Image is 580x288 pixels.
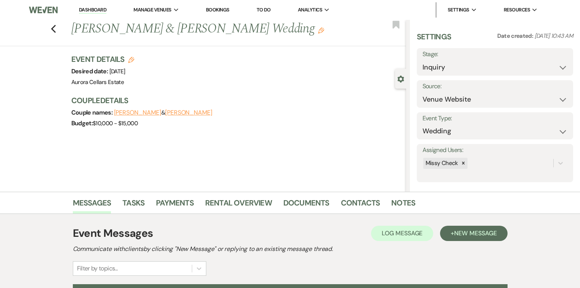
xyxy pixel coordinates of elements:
div: Missy Check [423,158,459,169]
a: To Do [257,6,271,13]
h2: Communicate with clients by clicking "New Message" or replying to an existing message thread. [73,244,508,254]
h3: Settings [417,31,451,48]
a: Payments [156,197,194,214]
span: Settings [448,6,469,14]
button: +New Message [440,226,507,241]
img: Weven Logo [29,2,58,18]
span: Aurora Cellars Estate [71,78,124,86]
span: & [114,109,212,116]
span: Desired date: [71,67,109,75]
a: Bookings [206,6,230,13]
span: Budget: [71,119,93,127]
span: Log Message [382,229,423,237]
span: $10,000 - $15,000 [93,120,138,127]
button: Log Message [371,226,433,241]
button: [PERSON_NAME] [165,110,212,116]
button: Close lead details [397,75,404,82]
a: Tasks [122,197,145,214]
a: Dashboard [79,6,106,14]
span: Resources [504,6,530,14]
label: Stage: [423,49,567,60]
h3: Couple Details [71,95,398,106]
span: Couple names: [71,108,114,116]
label: Event Type: [423,113,567,124]
h1: [PERSON_NAME] & [PERSON_NAME] Wedding [71,20,336,38]
h3: Event Details [71,54,135,65]
span: Manage Venues [133,6,171,14]
label: Source: [423,81,567,92]
a: Contacts [341,197,380,214]
a: Rental Overview [205,197,272,214]
a: Messages [73,197,111,214]
button: [PERSON_NAME] [114,110,161,116]
span: [DATE] 10:43 AM [535,32,573,40]
a: Documents [283,197,329,214]
div: Filter by topics... [77,264,118,273]
span: New Message [454,229,496,237]
span: Analytics [298,6,322,14]
label: Assigned Users: [423,145,567,156]
h1: Event Messages [73,225,153,241]
span: [DATE] [109,68,125,75]
button: Edit [318,27,324,34]
a: Notes [391,197,415,214]
span: Date created: [497,32,535,40]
